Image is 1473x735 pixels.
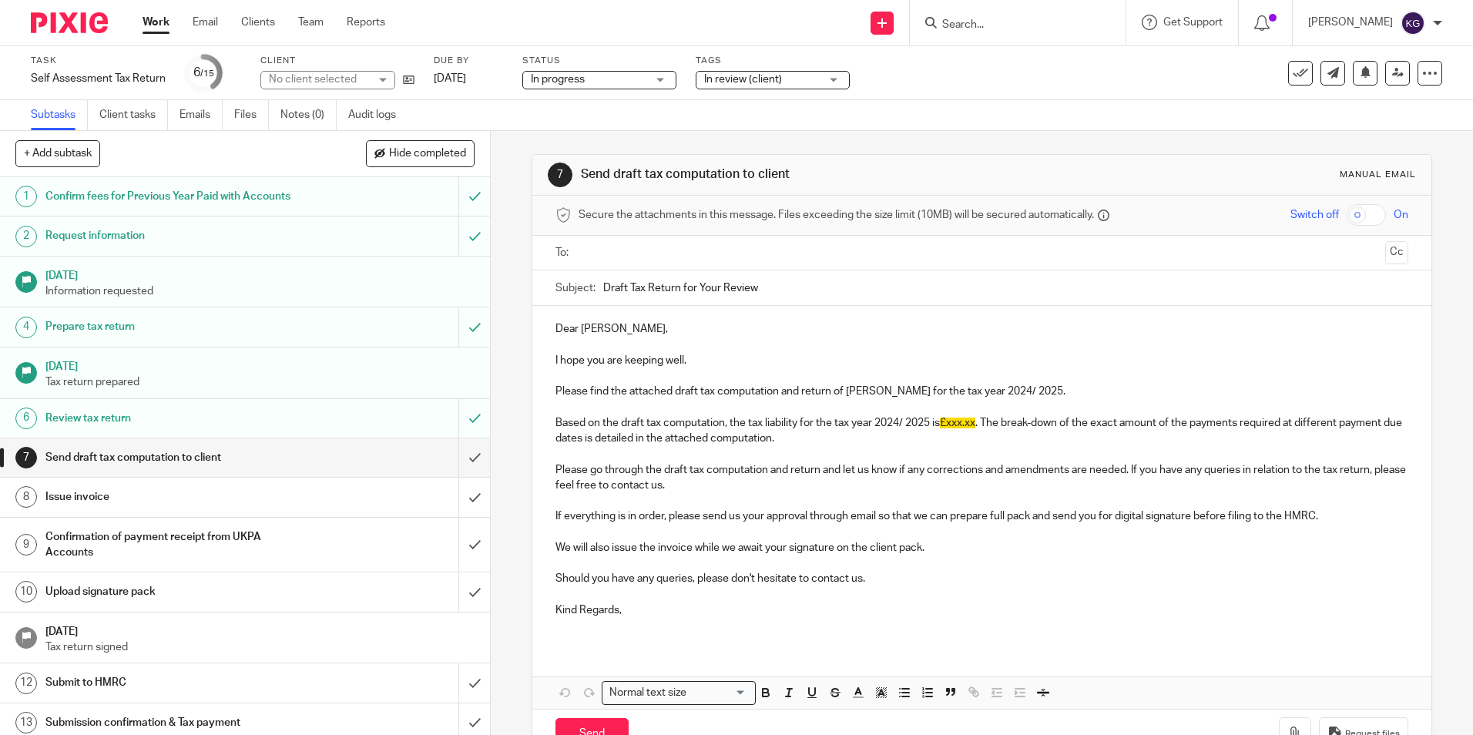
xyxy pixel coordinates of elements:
div: 1 [15,186,37,207]
div: Mark as to do [458,177,490,216]
span: Normal text size [606,685,690,701]
a: Client tasks [99,100,168,130]
p: If everything is in order, please send us your approval through email so that we can prepare full... [555,508,1408,524]
a: Clients [241,15,275,30]
div: Mark as done [458,572,490,611]
div: Mark as done [458,663,490,702]
label: Tags [696,55,850,67]
div: Mark as to do [458,216,490,255]
label: Subject: [555,280,596,296]
small: /15 [200,69,214,78]
a: Send new email to Priya Yashwantsinhji Jadeja [1320,61,1345,86]
div: 12 [15,673,37,694]
h1: Review tax return [45,407,310,430]
span: In review (client) [704,74,782,85]
p: We will also issue the invoice while we await your signature on the client pack. [555,540,1408,555]
span: Hide completed [389,148,466,160]
p: Should you have any queries, please don't hesitate to contact us. [555,571,1408,586]
div: Mark as to do [458,399,490,438]
div: 4 [15,317,37,338]
div: 6 [15,408,37,429]
h1: Issue invoice [45,485,310,508]
h1: Confirmation of payment receipt from UKPA Accounts [45,525,310,565]
label: Task [31,55,166,67]
button: Cc [1385,241,1408,264]
div: 9 [15,534,37,555]
i: Open client page [403,74,414,86]
span: Secure the attachments in this message. Files exceeding the size limit (10MB) will be secured aut... [579,207,1094,223]
h1: Send draft tax computation to client [581,166,1015,183]
a: Team [298,15,324,30]
p: I hope you are keeping well. [555,353,1408,368]
h1: [DATE] [45,264,475,284]
input: Search [941,18,1079,32]
a: Email [193,15,218,30]
p: Please find the attached draft tax computation and return of [PERSON_NAME] for the tax year 2024/... [555,384,1408,399]
a: Work [143,15,169,30]
a: Subtasks [31,100,88,130]
input: Search for option [691,685,747,701]
div: No client selected [269,72,369,87]
h1: Confirm fees for Previous Year Paid with Accounts [45,185,310,208]
h1: Prepare tax return [45,315,310,338]
p: Kind Regards, [555,602,1408,618]
p: Information requested [45,284,475,299]
span: Switch off [1290,207,1339,223]
label: Client [260,55,414,67]
p: Tax return prepared [45,374,475,390]
div: 2 [15,226,37,247]
div: Mark as to do [458,307,490,346]
button: Snooze task [1353,61,1377,86]
label: Status [522,55,676,67]
button: Hide completed [366,140,475,166]
button: + Add subtask [15,140,100,166]
div: 13 [15,712,37,733]
a: Reports [347,15,385,30]
h1: Submit to HMRC [45,671,310,694]
h1: [DATE] [45,620,475,639]
div: 7 [15,447,37,468]
h1: Send draft tax computation to client [45,446,310,469]
a: Notes (0) [280,100,337,130]
p: [PERSON_NAME] [1308,15,1393,30]
span: In progress [531,74,585,85]
a: Files [234,100,269,130]
span: On [1394,207,1408,223]
h1: Submission confirmation & Tax payment [45,711,310,734]
div: Self Assessment Tax Return [31,71,166,86]
p: Dear [PERSON_NAME], [555,321,1408,337]
img: svg%3E [1401,11,1425,35]
p: Please go through the draft tax computation and return and let us know if any corrections and ame... [555,462,1408,494]
span: [DATE] [434,73,466,84]
label: To: [555,245,572,260]
a: Audit logs [348,100,408,130]
img: Pixie [31,12,108,33]
a: Emails [180,100,223,130]
div: 8 [15,486,37,508]
p: Based on the draft tax computation, the tax liability for the tax year 2024/ 2025 is . The break-... [555,415,1408,447]
span: £xxx.xx [940,418,975,428]
p: Tax return signed [45,639,475,655]
div: Mark as done [458,438,490,477]
div: Search for option [602,681,756,705]
div: Manual email [1340,169,1416,181]
div: 10 [15,581,37,602]
i: Files are stored in Pixie and a secure link is sent to the message recipient. [1098,210,1109,221]
label: Due by [434,55,503,67]
span: Get Support [1163,17,1223,28]
h1: Request information [45,224,310,247]
div: Mark as done [458,478,490,516]
h1: [DATE] [45,355,475,374]
h1: Upload signature pack [45,580,310,603]
div: Mark as done [458,518,490,572]
a: Reassign task [1385,61,1410,86]
div: 7 [548,163,572,187]
div: 6 [193,64,214,82]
